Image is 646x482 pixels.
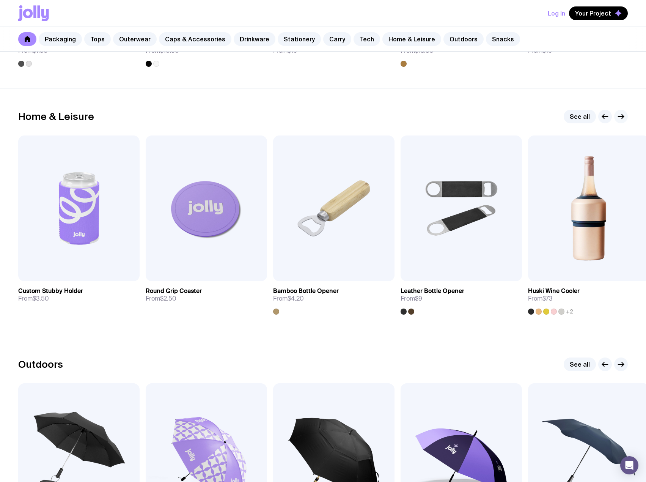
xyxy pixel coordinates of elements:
div: Open Intercom Messenger [620,456,638,474]
h2: Outdoors [18,359,63,370]
span: $9 [415,295,422,302]
a: Home & Leisure [382,32,441,46]
a: Caps & Accessories [159,32,231,46]
a: Stationery [278,32,321,46]
a: Packaging [39,32,82,46]
button: Log In [548,6,565,20]
a: Drinkware [234,32,275,46]
h3: Round Grip Coaster [146,287,202,295]
h2: Home & Leisure [18,111,94,122]
a: Round Grip CoasterFrom$2.50 [146,281,267,309]
a: Tops [84,32,111,46]
a: Snacks [486,32,520,46]
span: Your Project [575,9,611,17]
h3: Huski Wine Cooler [528,287,580,295]
a: Outdoors [443,32,484,46]
a: Tech [354,32,380,46]
h3: Leather Bottle Opener [401,287,464,295]
span: $4.20 [288,295,304,302]
span: +2 [566,309,573,315]
a: Carry [323,32,351,46]
h3: Custom Stubby Holder [18,287,83,295]
a: Bamboo Bottle OpenerFrom$4.20 [273,281,395,315]
span: $2.50 [160,295,176,302]
span: From [273,295,304,302]
a: Leather Bottle OpenerFrom$9 [401,281,522,315]
button: Your Project [569,6,628,20]
span: From [146,295,176,302]
span: $3.50 [33,295,49,302]
a: See all [564,110,596,123]
span: From [528,295,552,302]
a: See all [564,358,596,371]
span: From [18,295,49,302]
a: Custom Stubby HolderFrom$3.50 [18,281,140,309]
span: From [401,295,422,302]
h3: Bamboo Bottle Opener [273,287,339,295]
a: Outerwear [113,32,157,46]
span: $73 [542,295,552,302]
